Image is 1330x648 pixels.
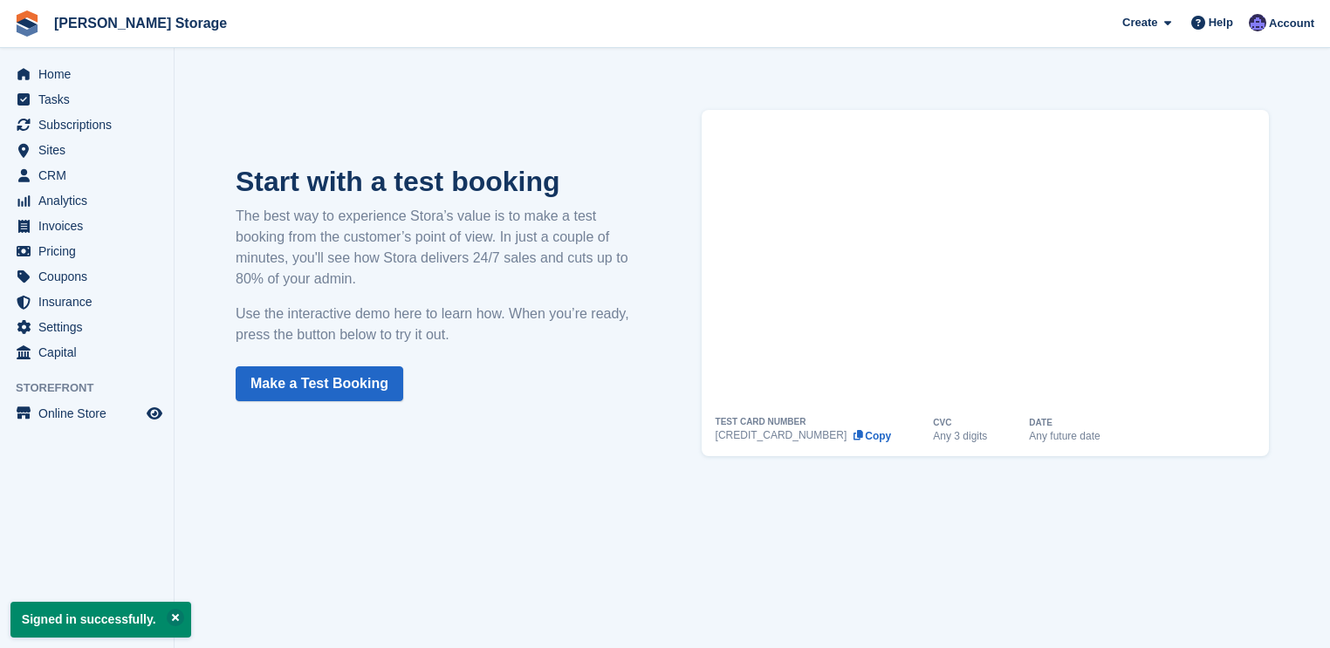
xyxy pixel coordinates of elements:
span: Capital [38,340,143,365]
span: Settings [38,315,143,339]
p: Use the interactive demo here to learn how. When you’re ready, press the button below to try it out. [236,304,649,345]
a: menu [9,264,165,289]
a: menu [9,340,165,365]
span: Subscriptions [38,113,143,137]
span: Tasks [38,87,143,112]
img: stora-icon-8386f47178a22dfd0bd8f6a31ec36ba5ce8667c1dd55bd0f319d3a0aa187defe.svg [14,10,40,37]
div: [CREDIT_CARD_NUMBER] [716,430,847,440]
span: Insurance [38,290,143,314]
strong: Start with a test booking [236,166,560,197]
span: Storefront [16,379,174,397]
p: The best way to experience Stora’s value is to make a test booking from the customer’s point of v... [236,206,649,290]
span: Help [1209,14,1233,31]
div: Any future date [1029,431,1100,441]
div: CVC [933,419,951,427]
a: menu [9,138,165,162]
span: CRM [38,163,143,188]
a: menu [9,87,165,112]
div: DATE [1029,419,1052,427]
span: Online Store [38,401,143,426]
span: Coupons [38,264,143,289]
div: TEST CARD NUMBER [716,418,806,426]
span: Analytics [38,188,143,213]
a: menu [9,290,165,314]
a: menu [9,163,165,188]
button: Copy [852,430,891,442]
span: Pricing [38,239,143,263]
iframe: How to Place a Test Booking [716,110,1255,418]
span: Create [1122,14,1157,31]
span: Sites [38,138,143,162]
a: Preview store [144,403,165,424]
a: Make a Test Booking [236,366,403,401]
span: Invoices [38,214,143,238]
a: menu [9,401,165,426]
a: menu [9,188,165,213]
a: menu [9,214,165,238]
p: Signed in successfully. [10,602,191,638]
a: menu [9,62,165,86]
div: Any 3 digits [933,431,987,441]
span: Home [38,62,143,86]
span: Account [1269,15,1314,32]
a: [PERSON_NAME] Storage [47,9,234,38]
a: menu [9,315,165,339]
a: menu [9,239,165,263]
a: menu [9,113,165,137]
img: Tim Sinnott [1249,14,1266,31]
